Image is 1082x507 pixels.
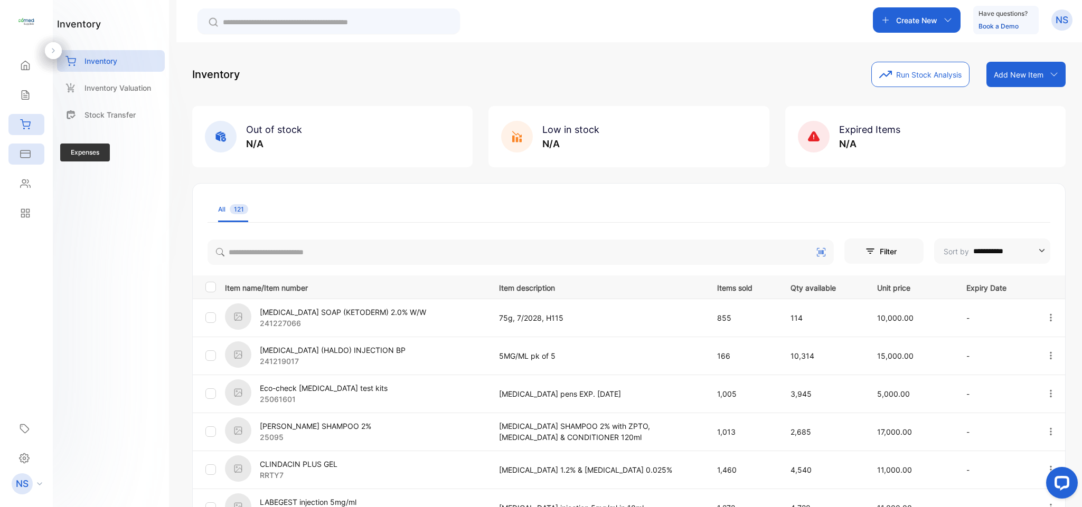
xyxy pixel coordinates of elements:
p: - [966,464,1024,475]
p: - [966,350,1024,361]
p: [PERSON_NAME] SHAMPOO 2% [260,420,371,432]
img: item [225,417,251,444]
span: 121 [230,204,248,214]
p: 5MG/ML pk of 5 [499,350,695,361]
a: Book a Demo [978,22,1019,30]
img: item [225,455,251,482]
button: Create New [873,7,961,33]
p: Eco-check [MEDICAL_DATA] test kits [260,382,388,394]
span: Low in stock [542,124,599,135]
p: 1,460 [717,464,769,475]
span: 5,000.00 [877,389,910,398]
img: item [225,341,251,368]
p: N/A [839,137,900,151]
p: 114 [791,312,855,323]
p: 241227066 [260,318,426,329]
p: Inventory [84,55,117,66]
p: Stock Transfer [84,109,136,120]
p: - [966,388,1024,399]
a: Stock Transfer [57,104,165,126]
p: RRTY7 [260,470,337,481]
p: Add New Item [994,69,1043,80]
p: 75g, 7/2028, H115 [499,312,695,323]
button: NS [1051,7,1072,33]
p: CLINDACIN PLUS GEL [260,458,337,470]
img: item [225,303,251,330]
p: NS [1056,13,1068,27]
p: [MEDICAL_DATA] pens EXP. [DATE] [499,388,695,399]
img: logo [18,14,34,30]
span: Expenses [60,144,110,161]
span: 15,000.00 [877,351,914,360]
h1: inventory [57,17,101,31]
p: 2,685 [791,426,855,437]
p: N/A [246,137,302,151]
p: 855 [717,312,769,323]
p: 1,013 [717,426,769,437]
p: 241219017 [260,356,406,367]
p: Qty available [791,280,855,293]
div: All [218,205,248,214]
span: 11,000.00 [877,465,912,474]
p: Items sold [717,280,769,293]
span: 17,000.00 [877,427,912,436]
p: N/A [542,137,599,151]
p: Inventory Valuation [84,82,151,93]
a: Inventory Valuation [57,77,165,99]
p: Have questions? [978,8,1028,19]
button: Run Stock Analysis [871,62,970,87]
p: 4,540 [791,464,855,475]
p: Inventory [192,66,240,82]
p: Create New [896,15,937,26]
p: [MEDICAL_DATA] SHAMPOO 2% with ZPTO, [MEDICAL_DATA] & CONDITIONER 120ml [499,420,695,443]
a: Inventory [57,50,165,72]
p: Item description [499,280,695,293]
p: 10,314 [791,350,855,361]
button: Sort by [934,238,1050,264]
p: 166 [717,350,769,361]
p: Expiry Date [966,280,1024,293]
p: [MEDICAL_DATA] 1.2% & [MEDICAL_DATA] 0.025% [499,464,695,475]
p: 25095 [260,432,371,443]
p: [MEDICAL_DATA] (HALDO) INJECTION BP [260,345,406,356]
span: Expired Items [839,124,900,135]
p: Unit price [877,280,945,293]
p: - [966,312,1024,323]
span: 10,000.00 [877,313,914,322]
p: - [966,426,1024,437]
p: [MEDICAL_DATA] SOAP (KETODERM) 2.0% W/W [260,307,426,318]
iframe: LiveChat chat widget [1038,463,1082,507]
p: Item name/Item number [225,280,486,293]
p: 25061601 [260,394,388,405]
p: Sort by [944,246,969,257]
span: Out of stock [246,124,302,135]
p: 3,945 [791,388,855,399]
p: NS [16,477,29,491]
p: 1,005 [717,388,769,399]
img: item [225,379,251,406]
